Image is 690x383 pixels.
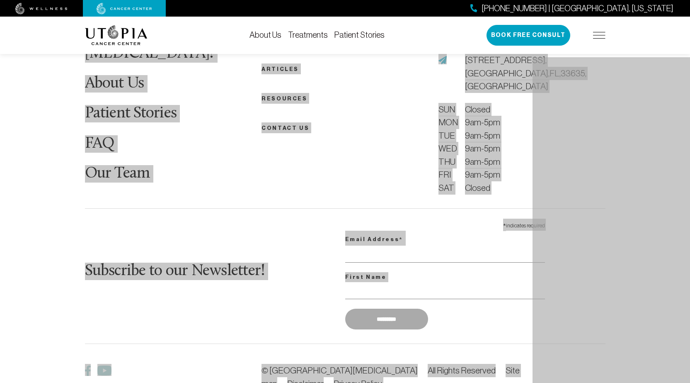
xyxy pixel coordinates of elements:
a: Resources [261,95,307,102]
span: [STREET_ADDRESS], [GEOGRAPHIC_DATA], FL, 33635, [GEOGRAPHIC_DATA] [465,55,586,91]
span: Mon [438,116,455,129]
a: About Us [249,30,281,39]
a: © [GEOGRAPHIC_DATA][MEDICAL_DATA] [261,366,417,375]
a: Treatments [288,30,328,39]
span: Closed [465,103,490,116]
a: Patient Stories [334,30,385,39]
span: Fri [438,168,455,181]
a: Our Team [85,166,150,182]
a: FAQ [85,136,115,152]
h2: Subscribe to our Newsletter! [85,263,345,280]
span: Wed [438,142,455,155]
img: Facebook [85,366,91,376]
img: address [438,56,447,64]
a: [STREET_ADDRESS],[GEOGRAPHIC_DATA],FL,33635,[GEOGRAPHIC_DATA] [465,54,605,93]
button: Book Free Consult [487,25,570,46]
img: wellness [15,3,68,15]
label: Email Address [345,231,545,246]
span: 9am-5pm [465,116,500,129]
a: About Us [85,76,144,92]
a: [PHONE_NUMBER] | [GEOGRAPHIC_DATA], [US_STATE] [470,2,673,15]
label: First Name [345,272,545,282]
span: 9am-5pm [465,142,500,155]
span: Tue [438,129,455,142]
span: Thu [438,155,455,168]
span: [PHONE_NUMBER] | [GEOGRAPHIC_DATA], [US_STATE] [482,2,673,15]
img: cancer center [97,3,152,15]
span: Closed [465,181,490,195]
span: 9am-5pm [465,155,500,168]
span: Sat [438,181,455,195]
span: All Rights Reserved [428,366,496,375]
span: Sun [438,103,455,116]
span: Contact us [261,125,309,131]
img: icon-hamburger [593,32,605,39]
img: Twitter [97,366,111,376]
img: logo [85,25,148,45]
a: Patient Stories [85,105,177,122]
div: indicates required [345,219,545,231]
span: 9am-5pm [465,129,500,142]
a: Articles [261,66,299,72]
span: 9am-5pm [465,168,500,181]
